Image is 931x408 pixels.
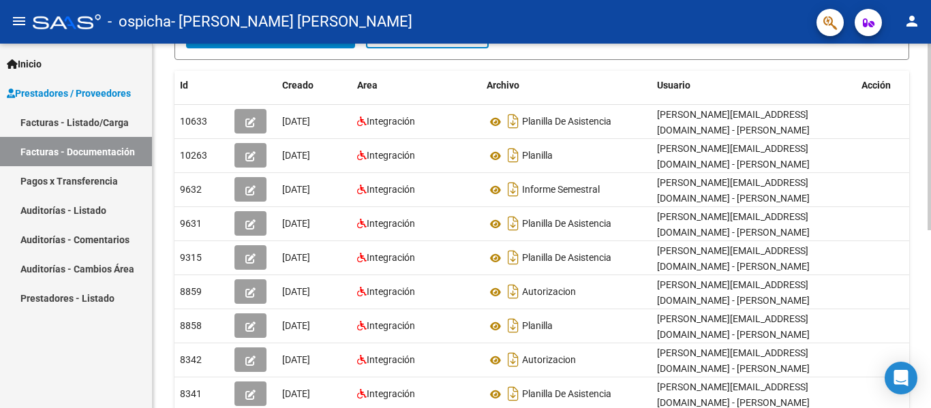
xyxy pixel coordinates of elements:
[282,184,310,195] span: [DATE]
[180,218,202,229] span: 9631
[504,213,522,234] i: Descargar documento
[657,279,810,306] span: [PERSON_NAME][EMAIL_ADDRESS][DOMAIN_NAME] - [PERSON_NAME]
[904,13,920,29] mat-icon: person
[180,80,188,91] span: Id
[522,321,553,332] span: Planilla
[522,185,600,195] span: Informe Semestral
[367,184,415,195] span: Integración
[282,354,310,365] span: [DATE]
[522,219,611,230] span: Planilla De Asistencia
[522,253,611,264] span: Planilla De Asistencia
[367,116,415,127] span: Integración
[504,178,522,200] i: Descargar documento
[885,362,917,394] div: Open Intercom Messenger
[7,86,131,101] span: Prestadores / Proveedores
[367,320,415,331] span: Integración
[282,388,310,399] span: [DATE]
[522,151,553,161] span: Planilla
[487,80,519,91] span: Archivo
[657,211,810,238] span: [PERSON_NAME][EMAIL_ADDRESS][DOMAIN_NAME] - [PERSON_NAME]
[367,388,415,399] span: Integración
[504,281,522,302] i: Descargar documento
[657,80,690,91] span: Usuario
[657,245,810,272] span: [PERSON_NAME][EMAIL_ADDRESS][DOMAIN_NAME] - [PERSON_NAME]
[180,286,202,297] span: 8859
[504,247,522,268] i: Descargar documento
[522,355,576,366] span: Autorizacion
[367,150,415,161] span: Integración
[657,109,810,136] span: [PERSON_NAME][EMAIL_ADDRESS][DOMAIN_NAME] - [PERSON_NAME]
[352,71,481,100] datatable-header-cell: Area
[504,144,522,166] i: Descargar documento
[504,315,522,336] i: Descargar documento
[282,320,310,331] span: [DATE]
[657,177,810,204] span: [PERSON_NAME][EMAIL_ADDRESS][DOMAIN_NAME] - [PERSON_NAME]
[357,80,378,91] span: Area
[657,143,810,170] span: [PERSON_NAME][EMAIL_ADDRESS][DOMAIN_NAME] - [PERSON_NAME]
[180,252,202,263] span: 9315
[481,71,652,100] datatable-header-cell: Archivo
[180,150,207,161] span: 10263
[180,320,202,331] span: 8858
[856,71,924,100] datatable-header-cell: Acción
[7,57,42,72] span: Inicio
[522,389,611,400] span: Planilla De Asistencia
[282,252,310,263] span: [DATE]
[367,252,415,263] span: Integración
[282,286,310,297] span: [DATE]
[657,347,810,374] span: [PERSON_NAME][EMAIL_ADDRESS][DOMAIN_NAME] - [PERSON_NAME]
[504,349,522,371] i: Descargar documento
[282,80,314,91] span: Creado
[11,13,27,29] mat-icon: menu
[282,116,310,127] span: [DATE]
[652,71,856,100] datatable-header-cell: Usuario
[522,287,576,298] span: Autorizacion
[504,383,522,405] i: Descargar documento
[861,80,891,91] span: Acción
[171,7,412,37] span: - [PERSON_NAME] [PERSON_NAME]
[180,388,202,399] span: 8341
[180,184,202,195] span: 9632
[657,313,810,340] span: [PERSON_NAME][EMAIL_ADDRESS][DOMAIN_NAME] - [PERSON_NAME]
[522,116,611,127] span: Planilla De Asistencia
[108,7,171,37] span: - ospicha
[180,354,202,365] span: 8342
[367,218,415,229] span: Integración
[282,150,310,161] span: [DATE]
[277,71,352,100] datatable-header-cell: Creado
[367,354,415,365] span: Integración
[657,381,810,408] span: [PERSON_NAME][EMAIL_ADDRESS][DOMAIN_NAME] - [PERSON_NAME]
[174,71,229,100] datatable-header-cell: Id
[282,218,310,229] span: [DATE]
[180,116,207,127] span: 10633
[504,110,522,132] i: Descargar documento
[367,286,415,297] span: Integración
